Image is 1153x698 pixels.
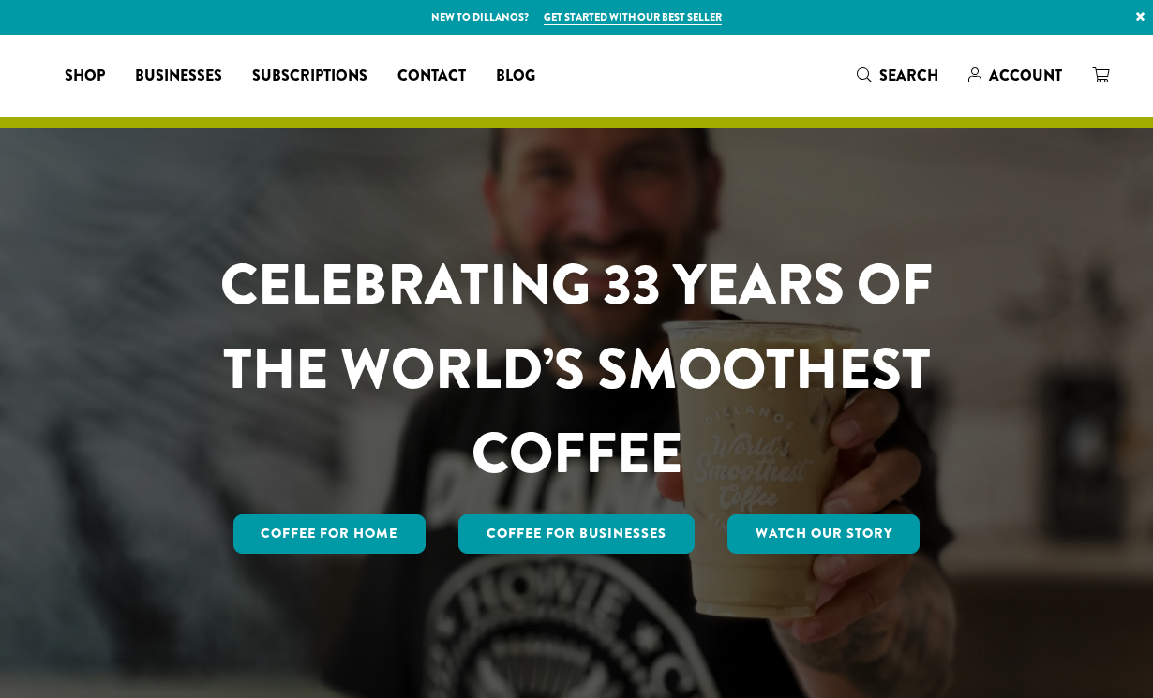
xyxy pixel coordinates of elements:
[252,65,367,88] span: Subscriptions
[50,61,120,91] a: Shop
[544,9,722,25] a: Get started with our best seller
[233,514,427,554] a: Coffee for Home
[135,65,222,88] span: Businesses
[879,65,938,86] span: Search
[458,514,695,554] a: Coffee For Businesses
[727,514,921,554] a: Watch Our Story
[989,65,1062,86] span: Account
[397,65,466,88] span: Contact
[496,65,535,88] span: Blog
[842,60,953,91] a: Search
[65,65,105,88] span: Shop
[165,243,988,496] h1: CELEBRATING 33 YEARS OF THE WORLD’S SMOOTHEST COFFEE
